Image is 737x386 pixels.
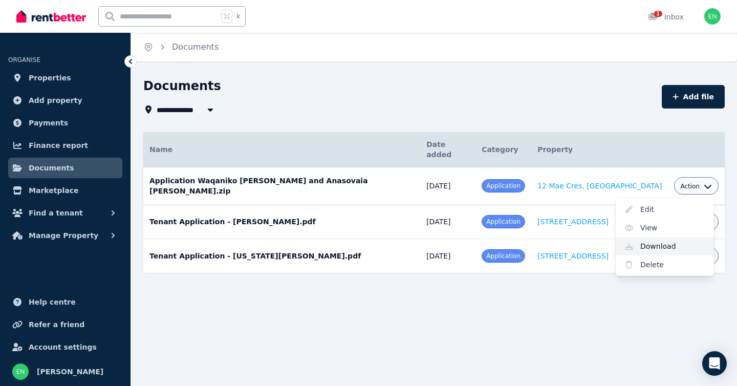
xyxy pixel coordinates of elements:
[486,218,521,225] span: Application
[616,200,714,219] a: Edit
[143,205,420,239] td: Tenant Application - [PERSON_NAME].pdf
[236,12,240,20] span: k
[29,117,68,129] span: Payments
[149,145,172,154] span: Name
[8,180,122,201] a: Marketplace
[16,9,86,24] img: RentBetter
[29,229,98,242] span: Manage Property
[8,56,40,63] span: ORGANISE
[29,318,84,331] span: Refer a friend
[37,366,103,378] span: [PERSON_NAME]
[143,167,420,205] td: Application Waqaniko [PERSON_NAME] and Anasovaia [PERSON_NAME].zip
[680,182,700,190] span: Action
[29,341,97,353] span: Account settings
[29,162,74,174] span: Documents
[29,207,83,219] span: Find a tenant
[662,85,725,109] button: Add file
[420,132,475,167] th: Date added
[531,132,668,167] th: Property
[8,314,122,335] a: Refer a friend
[8,68,122,88] a: Properties
[8,203,122,223] button: Find a tenant
[486,182,521,189] span: Application
[29,139,88,152] span: Finance report
[172,42,219,52] a: Documents
[8,90,122,111] a: Add property
[537,182,662,190] a: 12 Mae Cres, [GEOGRAPHIC_DATA]
[29,184,78,197] span: Marketplace
[12,363,29,380] img: Ed Nataraj
[680,182,712,190] button: Action
[131,33,231,61] nav: Breadcrumb
[29,296,76,308] span: Help centre
[475,132,531,167] th: Category
[616,237,714,255] a: Download
[420,205,475,239] td: [DATE]
[648,12,684,22] div: Inbox
[8,158,122,178] a: Documents
[8,337,122,357] a: Account settings
[420,167,475,205] td: [DATE]
[8,225,122,246] button: Manage Property
[702,351,727,376] div: Open Intercom Messenger
[616,198,714,276] div: Action
[29,72,71,84] span: Properties
[486,252,521,260] span: Application
[8,292,122,312] a: Help centre
[420,239,475,273] td: [DATE]
[616,255,714,274] a: Delete
[537,218,609,226] a: [STREET_ADDRESS]
[29,94,82,106] span: Add property
[616,219,714,237] a: View
[654,11,662,17] span: 1
[704,8,721,25] img: Ed Nataraj
[8,135,122,156] a: Finance report
[143,78,221,94] h1: Documents
[8,113,122,133] a: Payments
[537,252,609,260] a: [STREET_ADDRESS]
[143,239,420,273] td: Tenant Application - [US_STATE][PERSON_NAME].pdf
